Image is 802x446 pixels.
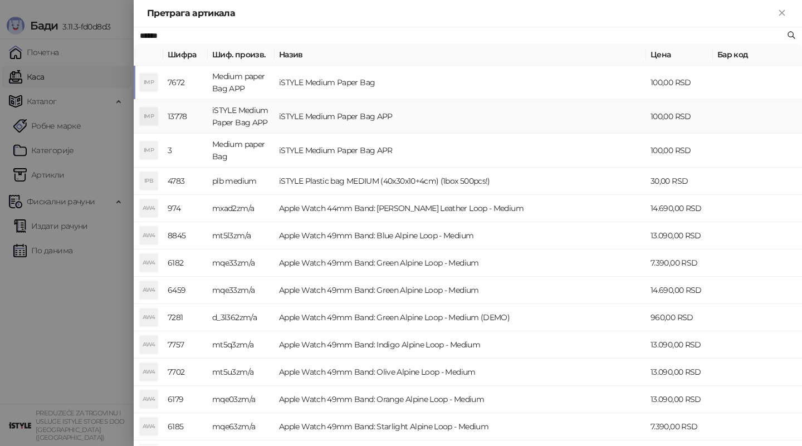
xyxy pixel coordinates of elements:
div: AW4 [140,308,158,326]
td: 13.090,00 RSD [646,386,713,413]
td: Apple Watch 49mm Band: Blue Alpine Loop - Medium [275,222,646,249]
div: IPB [140,172,158,190]
button: Close [775,7,789,20]
td: 8845 [163,222,208,249]
div: Претрага артикала [147,7,775,20]
td: Medium paper Bag APP [208,66,275,100]
td: 30,00 RSD [646,168,713,195]
td: Apple Watch 44mm Band: [PERSON_NAME] Leather Loop - Medium [275,195,646,222]
div: AW4 [140,254,158,272]
td: iSTYLE Medium Paper Bag APR [275,134,646,168]
td: 100,00 RSD [646,66,713,100]
th: Бар код [713,44,802,66]
td: 7672 [163,66,208,100]
td: Apple Watch 49mm Band: Green Alpine Loop - Medium [275,277,646,304]
td: iSTYLE Plastic bag MEDIUM (40x30x10+4cm) (1box 500pcs!) [275,168,646,195]
td: d_3l362zm/a [208,304,275,331]
td: 3 [163,134,208,168]
td: mqe63zm/a [208,413,275,440]
td: plb medium [208,168,275,195]
td: 974 [163,195,208,222]
td: iSTYLE Medium Paper Bag [275,66,646,100]
td: mt5u3zm/a [208,359,275,386]
td: Apple Watch 49mm Band: Indigo Alpine Loop - Medium [275,331,646,359]
td: 13778 [163,100,208,134]
td: 13.090,00 RSD [646,359,713,386]
td: 7757 [163,331,208,359]
th: Назив [275,44,646,66]
td: mt5l3zm/a [208,222,275,249]
div: AW4 [140,281,158,299]
td: 6185 [163,413,208,440]
td: 7702 [163,359,208,386]
td: 6179 [163,386,208,413]
div: IMP [140,107,158,125]
div: AW4 [140,199,158,217]
td: mqe03zm/a [208,386,275,413]
td: Apple Watch 49mm Band: Olive Alpine Loop - Medium [275,359,646,386]
div: AW4 [140,390,158,408]
div: IMP [140,141,158,159]
th: Цена [646,44,713,66]
div: AW4 [140,336,158,354]
td: Apple Watch 49mm Band: Green Alpine Loop - Medium [275,249,646,277]
th: Шифра [163,44,208,66]
div: AW4 [140,227,158,244]
div: IMP [140,73,158,91]
td: Apple Watch 49mm Band: Green Alpine Loop - Medium (DEMO) [275,304,646,331]
td: 14.690,00 RSD [646,277,713,304]
td: mqe33zm/a [208,277,275,304]
td: 7.390,00 RSD [646,413,713,440]
td: iSTYLE Medium Paper Bag APP [275,100,646,134]
td: mxad2zm/a [208,195,275,222]
td: mqe33zm/a [208,249,275,277]
td: 13.090,00 RSD [646,222,713,249]
th: Шиф. произв. [208,44,275,66]
td: Medium paper Bag [208,134,275,168]
td: 100,00 RSD [646,100,713,134]
td: 100,00 RSD [646,134,713,168]
td: iSTYLE Medium Paper Bag APP [208,100,275,134]
div: AW4 [140,363,158,381]
td: Apple Watch 49mm Band: Orange Alpine Loop - Medium [275,386,646,413]
td: 6182 [163,249,208,277]
td: 13.090,00 RSD [646,331,713,359]
td: 7.390,00 RSD [646,249,713,277]
td: mt5q3zm/a [208,331,275,359]
td: Apple Watch 49mm Band: Starlight Alpine Loop - Medium [275,413,646,440]
td: 7281 [163,304,208,331]
td: 4783 [163,168,208,195]
div: AW4 [140,418,158,435]
td: 6459 [163,277,208,304]
td: 960,00 RSD [646,304,713,331]
td: 14.690,00 RSD [646,195,713,222]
